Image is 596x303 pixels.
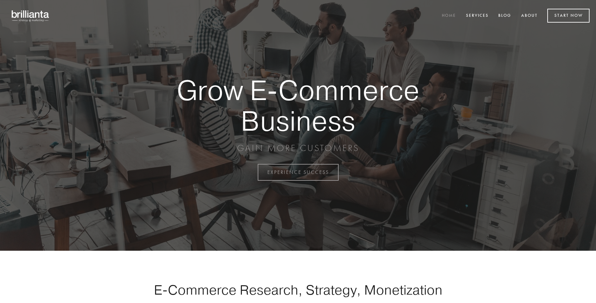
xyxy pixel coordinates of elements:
a: Blog [494,11,515,21]
a: About [517,11,542,21]
a: EXPERIENCE SUCCESS [258,164,339,181]
h1: E-Commerce Research, Strategy, Monetization [134,282,462,298]
p: GAIN MORE CUSTOMERS [154,142,442,154]
strong: Grow E-Commerce Business [154,75,442,136]
img: brillianta - research, strategy, marketing [6,6,55,25]
a: Home [438,11,460,21]
a: Start Now [547,9,590,23]
a: Services [462,11,493,21]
